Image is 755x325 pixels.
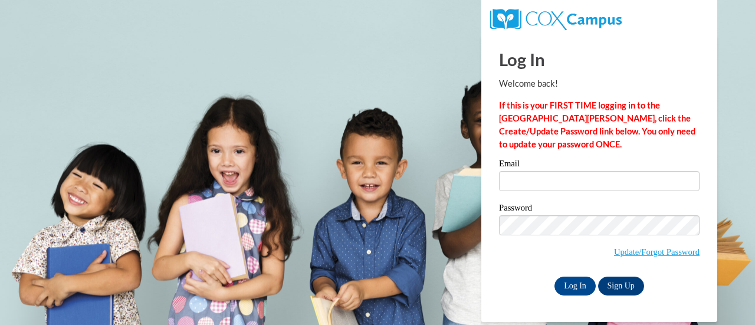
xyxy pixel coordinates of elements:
a: COX Campus [490,14,622,24]
input: Log In [554,277,596,296]
a: Update/Forgot Password [614,247,700,257]
h1: Log In [499,47,700,71]
p: Welcome back! [499,77,700,90]
label: Email [499,159,700,171]
strong: If this is your FIRST TIME logging in to the [GEOGRAPHIC_DATA][PERSON_NAME], click the Create/Upd... [499,100,695,149]
img: COX Campus [490,9,622,30]
a: Sign Up [598,277,644,296]
label: Password [499,203,700,215]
